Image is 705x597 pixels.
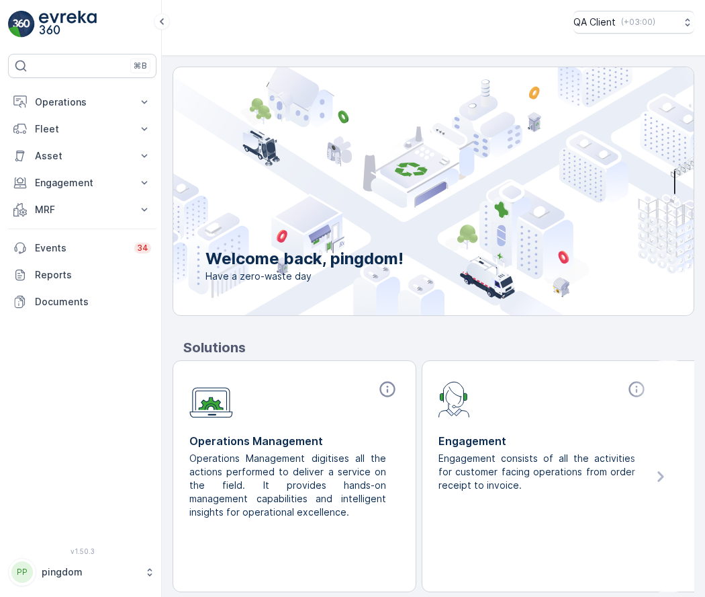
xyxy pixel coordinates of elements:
p: Welcome back, pingdom! [205,248,404,270]
p: Fleet [35,122,130,136]
p: Events [35,241,126,255]
div: PP [11,561,33,583]
p: ( +03:00 ) [621,17,655,28]
a: Documents [8,288,156,315]
p: Documents [35,295,151,309]
button: QA Client(+03:00) [573,11,694,34]
p: ⌘B [134,61,147,71]
p: 34 [137,243,148,253]
p: Operations Management [189,433,399,449]
button: MRF [8,196,156,223]
button: PPpingdom [8,558,156,586]
a: Reports [8,262,156,288]
p: Asset [35,149,130,163]
img: logo [8,11,35,38]
p: Engagement [438,433,649,449]
p: pingdom [42,565,138,579]
button: Asset [8,143,156,169]
span: v 1.50.3 [8,547,156,555]
img: city illustration [113,67,694,315]
p: Operations [35,95,130,109]
p: QA Client [573,15,616,29]
p: Engagement consists of all the activities for customer facing operations from order receipt to in... [438,452,638,492]
p: Operations Management digitises all the actions performed to deliver a service on the field. It p... [189,452,389,519]
button: Fleet [8,116,156,143]
p: Reports [35,268,151,282]
button: Operations [8,89,156,116]
p: MRF [35,203,130,216]
img: module-icon [438,380,470,417]
p: Engagement [35,176,130,190]
span: Have a zero-waste day [205,270,404,283]
img: logo_light-DOdMpM7g.png [39,11,97,38]
img: module-icon [189,380,233,418]
button: Engagement [8,169,156,196]
a: Events34 [8,235,156,262]
p: Solutions [183,337,694,358]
